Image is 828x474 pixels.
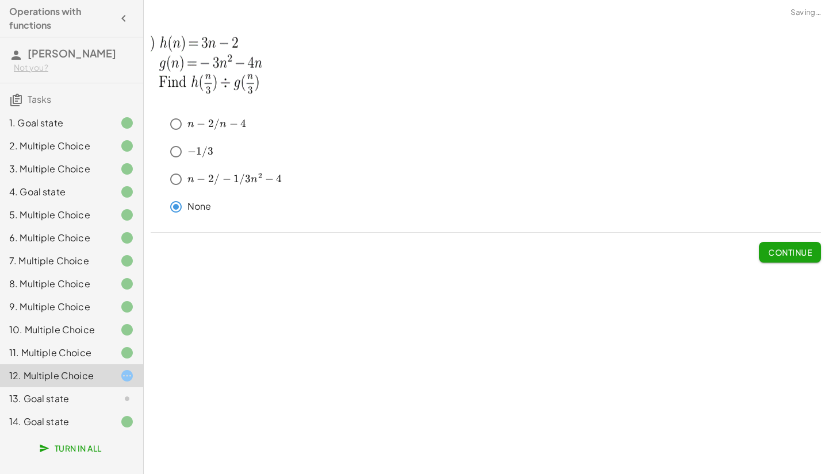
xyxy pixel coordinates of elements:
[120,162,134,176] i: Task finished.
[208,117,220,130] span: 2/
[9,277,102,291] div: 8. Multiple Choice
[120,392,134,406] i: Task not started.
[768,247,812,257] span: Continue
[9,369,102,383] div: 12. Multiple Choice
[9,254,102,268] div: 7. Multiple Choice
[9,185,102,199] div: 4. Goal state
[197,172,205,185] span: −
[9,139,102,153] div: 2. Multiple Choice
[120,185,134,199] i: Task finished.
[120,208,134,222] i: Task finished.
[151,21,308,105] img: ea61f246c15772798bd370b30275341018a0841d4611d96e85fd3c0513b699e5.png
[9,5,113,32] h4: Operations with functions
[9,323,102,337] div: 10. Multiple Choice
[220,119,227,129] span: n
[14,62,134,74] div: Not you?
[28,93,51,105] span: Tasks
[265,172,274,185] span: −
[197,117,205,130] span: −
[759,242,821,263] button: Continue
[187,145,196,157] span: −
[233,172,251,185] span: 1/3
[120,323,134,337] i: Task finished.
[196,145,213,157] span: 1/3
[9,300,102,314] div: 9. Multiple Choice
[120,346,134,360] i: Task finished.
[251,174,258,184] span: n
[9,116,102,130] div: 1. Goal state
[120,254,134,268] i: Task finished.
[120,231,134,245] i: Task finished.
[120,369,134,383] i: Task started.
[28,47,116,60] span: [PERSON_NAME]
[9,208,102,222] div: 5. Multiple Choice
[9,415,102,429] div: 14. Goal state
[208,172,220,185] span: 2/
[41,443,102,453] span: Turn In All
[120,116,134,130] i: Task finished.
[9,162,102,176] div: 3. Multiple Choice
[120,415,134,429] i: Task finished.
[276,172,282,185] span: 4
[187,200,212,213] p: None
[9,392,102,406] div: 13. Goal state
[223,172,231,185] span: −
[187,174,194,184] span: n
[120,300,134,314] i: Task finished.
[9,231,102,245] div: 6. Multiple Choice
[258,171,262,180] span: 2
[229,117,238,130] span: −
[791,7,821,18] span: Saving…
[120,139,134,153] i: Task finished.
[32,438,111,458] button: Turn In All
[240,117,246,130] span: 4
[187,119,194,129] span: n
[120,277,134,291] i: Task finished.
[9,346,102,360] div: 11. Multiple Choice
